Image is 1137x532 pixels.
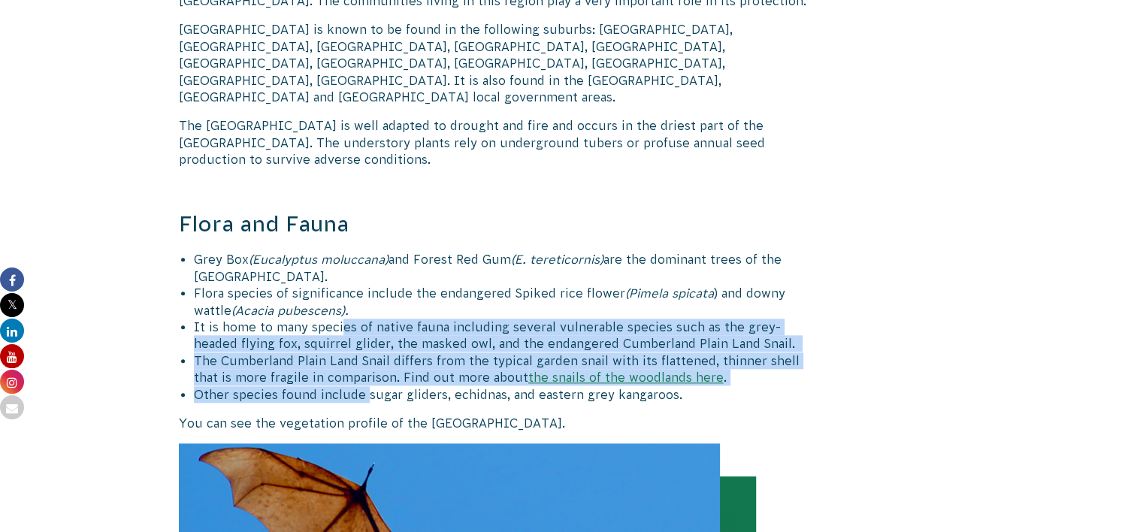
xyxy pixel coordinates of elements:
[511,252,603,266] span: (E. tereticornis)
[194,252,249,266] span: Grey Box
[249,252,389,266] span: (Eucalyptus moluccana)
[179,416,565,430] span: You can see the vegetation profile of the [GEOGRAPHIC_DATA].
[625,286,714,300] span: (Pimela spicata
[528,370,724,384] a: the snails of the woodlands here
[179,23,733,104] span: [GEOGRAPHIC_DATA] is known to be found in the following suburbs: [GEOGRAPHIC_DATA], [GEOGRAPHIC_D...
[194,252,782,283] span: are the dominant trees of the [GEOGRAPHIC_DATA].
[231,304,349,317] span: (Acacia pubescens).
[194,320,795,350] span: It is home to many species of native fauna including several vulnerable species such as the grey-...
[389,252,511,266] span: and Forest Red Gum
[194,286,625,300] span: Flora species of significance include the endangered Spiked rice flower
[194,354,800,384] span: The Cumberland Plain Land Snail differs from the typical garden snail with its flattened, thinner...
[194,388,682,401] span: Other species found include sugar gliders, echidnas, and eastern grey kangaroos.
[179,209,824,240] h3: Flora and Fauna
[179,119,765,166] span: The [GEOGRAPHIC_DATA] is well adapted to drought and fire and occurs in the driest part of the [G...
[194,286,785,316] span: ) and downy wattle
